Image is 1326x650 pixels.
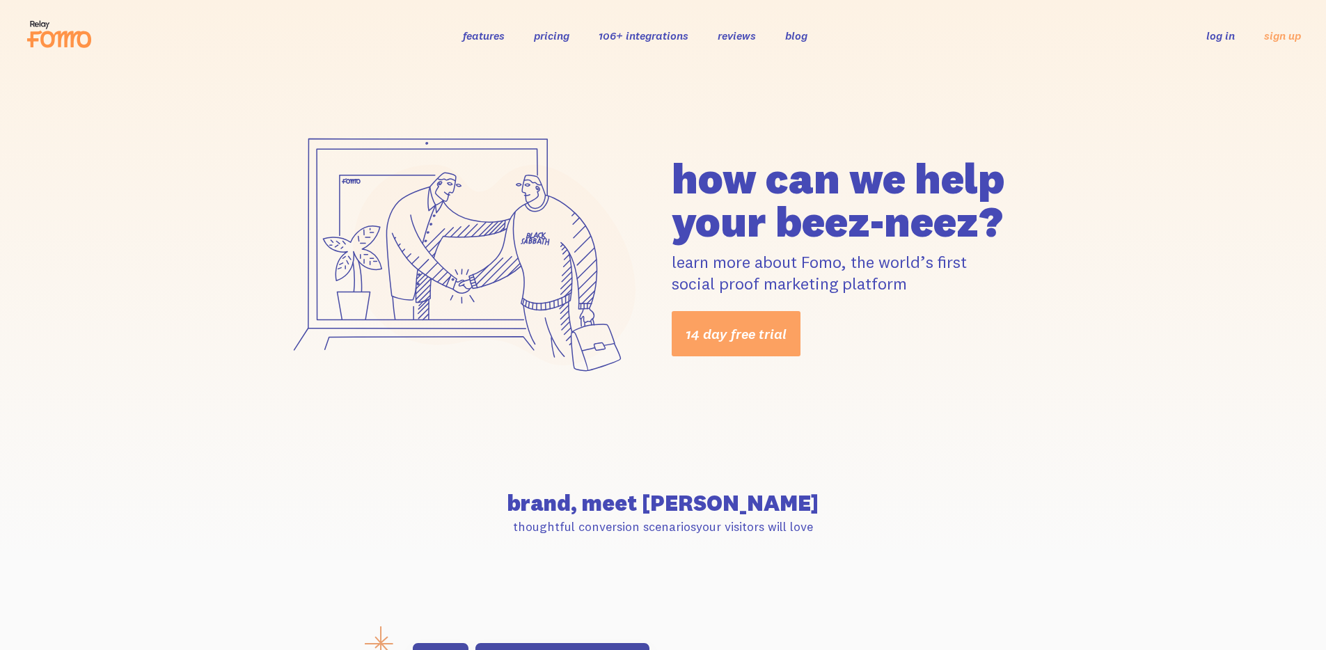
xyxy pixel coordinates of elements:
[718,29,756,42] a: reviews
[672,311,800,356] a: 14 day free trial
[672,157,1052,243] h1: how can we help your beez-neez?
[534,29,569,42] a: pricing
[785,29,807,42] a: blog
[672,251,1052,294] p: learn more about Fomo, the world’s first social proof marketing platform
[599,29,688,42] a: 106+ integrations
[275,492,1052,514] h2: brand, meet [PERSON_NAME]
[463,29,505,42] a: features
[275,518,1052,534] p: thoughtful conversion scenarios your visitors will love
[1264,29,1301,43] a: sign up
[1206,29,1235,42] a: log in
